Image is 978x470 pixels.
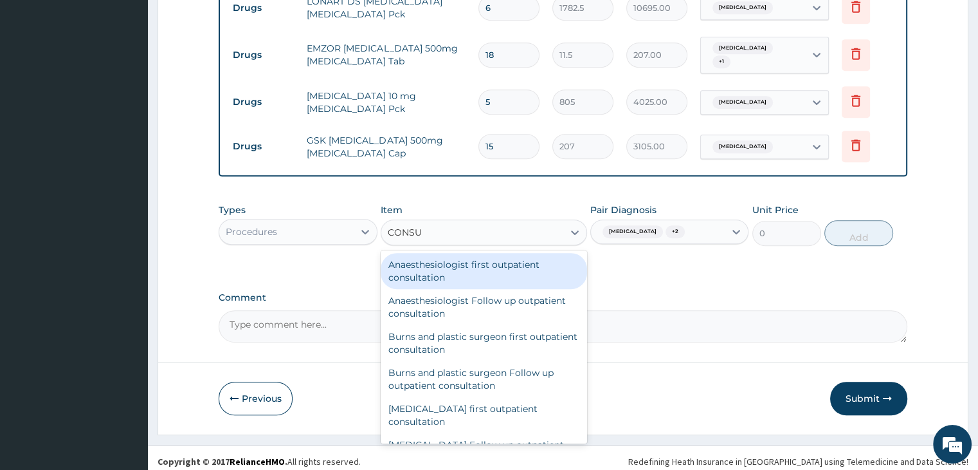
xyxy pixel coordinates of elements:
button: Add [824,220,893,246]
div: [MEDICAL_DATA] first outpatient consultation [381,397,587,433]
div: Chat with us now [67,72,216,89]
span: [MEDICAL_DATA] [712,96,773,109]
div: Anaesthesiologist Follow up outpatient consultation [381,289,587,325]
td: Drugs [226,43,300,67]
label: Item [381,203,403,216]
div: Burns and plastic surgeon first outpatient consultation [381,325,587,361]
td: Drugs [226,135,300,158]
img: d_794563401_company_1708531726252_794563401 [24,64,52,97]
div: Anaesthesiologist first outpatient consultation [381,253,587,289]
label: Types [219,205,246,216]
td: GSK [MEDICAL_DATA] 500mg [MEDICAL_DATA] Cap [300,127,471,166]
label: Pair Diagnosis [590,203,657,216]
div: Procedures [226,225,277,238]
div: Minimize live chat window [211,6,242,37]
button: Submit [830,382,907,415]
span: + 1 [712,55,730,68]
label: Comment [219,292,907,303]
span: [MEDICAL_DATA] [712,140,773,153]
span: + 2 [666,225,685,238]
td: [MEDICAL_DATA] 10 mg [MEDICAL_DATA] Pck [300,83,471,122]
strong: Copyright © 2017 . [158,456,287,467]
span: [MEDICAL_DATA] [712,42,773,55]
span: We're online! [75,149,177,279]
td: Drugs [226,90,300,114]
button: Previous [219,382,293,415]
div: Redefining Heath Insurance in [GEOGRAPHIC_DATA] using Telemedicine and Data Science! [628,455,968,468]
a: RelianceHMO [230,456,285,467]
span: [MEDICAL_DATA] [602,225,663,238]
span: [MEDICAL_DATA] [712,1,773,14]
textarea: Type your message and hit 'Enter' [6,324,245,370]
div: [MEDICAL_DATA] Follow up outpatient consultation [381,433,587,469]
td: EMZOR [MEDICAL_DATA] 500mg [MEDICAL_DATA] Tab [300,35,471,74]
div: Burns and plastic surgeon Follow up outpatient consultation [381,361,587,397]
label: Unit Price [752,203,799,216]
